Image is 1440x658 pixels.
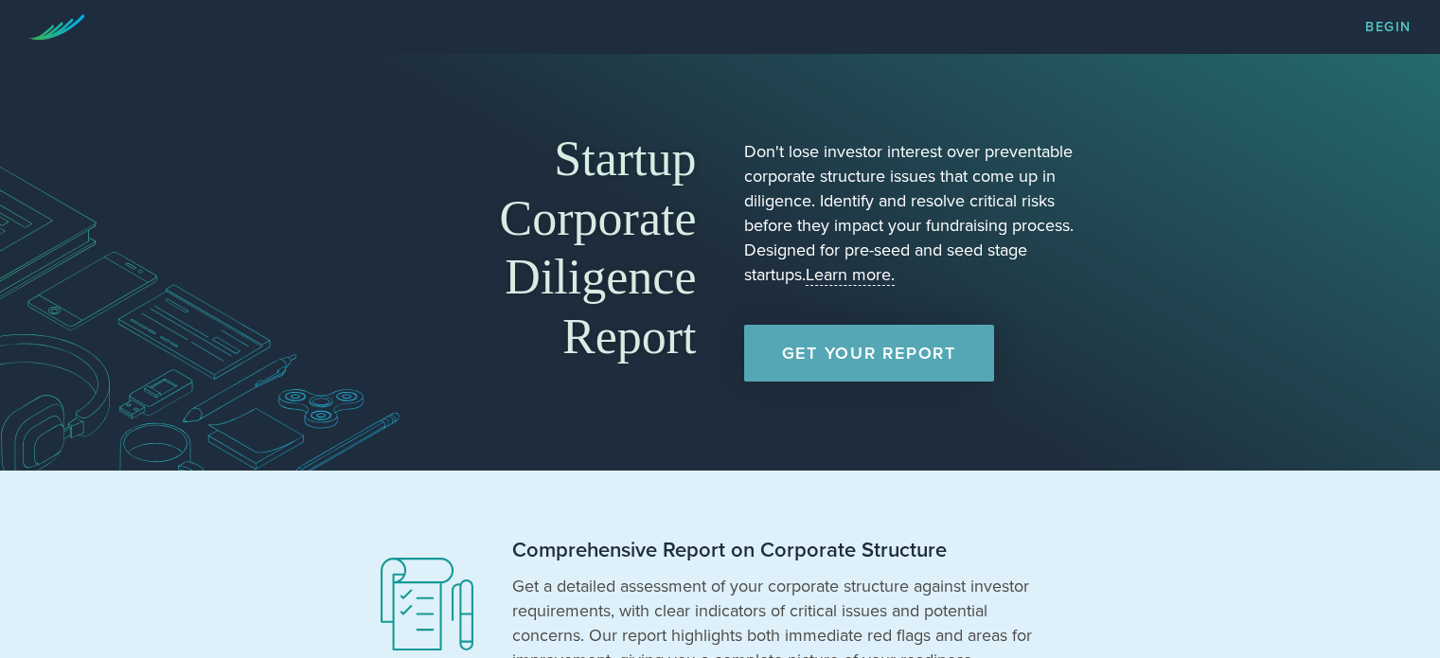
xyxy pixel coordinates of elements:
[806,264,895,286] a: Learn more.
[361,130,697,366] h1: Startup Corporate Diligence Report
[512,537,1042,564] h2: Comprehensive Report on Corporate Structure
[744,139,1080,287] p: Don't lose investor interest over preventable corporate structure issues that come up in diligenc...
[744,325,994,382] a: Get Your Report
[1365,21,1412,34] a: Begin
